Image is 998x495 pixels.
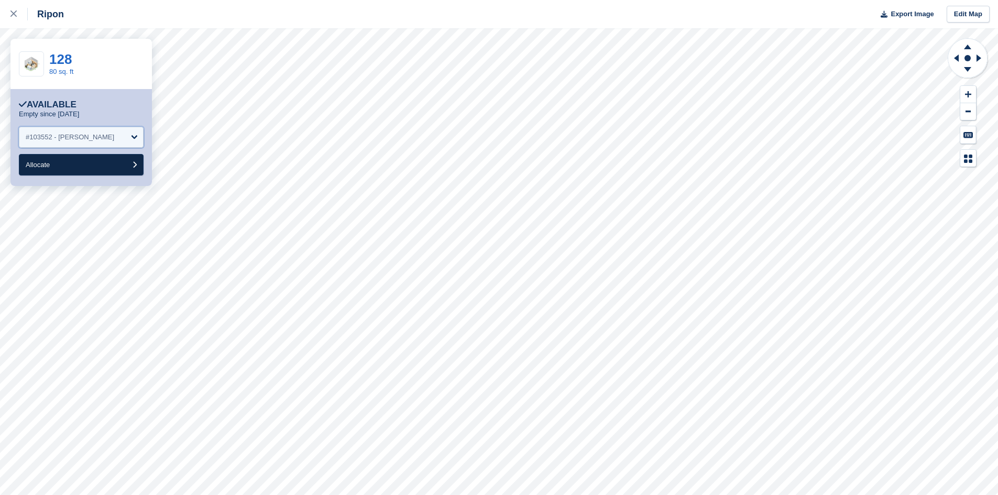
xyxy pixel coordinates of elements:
button: Export Image [874,6,934,23]
button: Allocate [19,154,144,175]
a: Edit Map [947,6,990,23]
a: 128 [49,51,72,67]
button: Keyboard Shortcuts [960,126,976,144]
p: Empty since [DATE] [19,110,79,118]
img: SCA-80sqft.jpg [19,56,43,72]
span: Allocate [26,161,50,169]
div: Ripon [28,8,64,20]
button: Zoom In [960,86,976,103]
div: Available [19,100,76,110]
div: #103552 - [PERSON_NAME] [26,132,114,142]
span: Export Image [891,9,934,19]
a: 80 sq. ft [49,68,73,75]
button: Map Legend [960,150,976,167]
button: Zoom Out [960,103,976,120]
